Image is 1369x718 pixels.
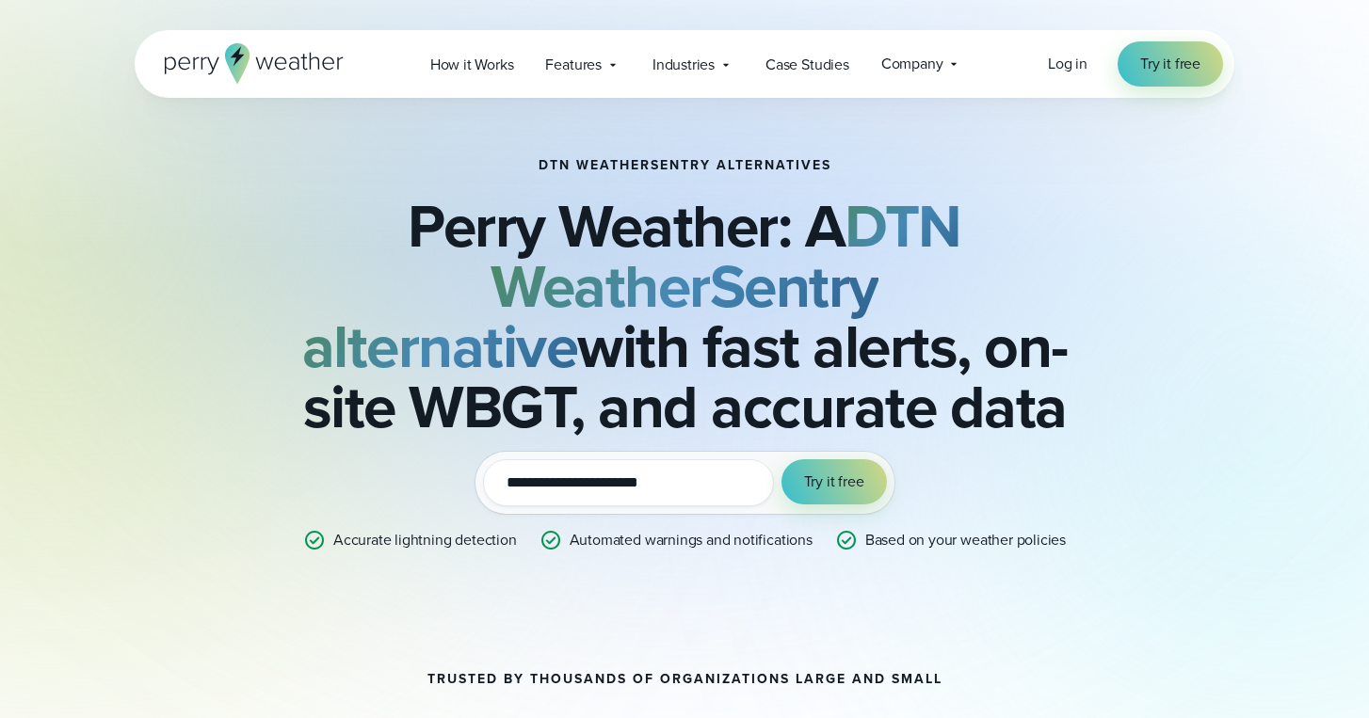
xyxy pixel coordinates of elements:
[1048,53,1087,75] a: Log in
[430,54,514,76] span: How it Works
[652,54,715,76] span: Industries
[414,45,530,84] a: How it Works
[1140,53,1200,75] span: Try it free
[333,529,517,551] p: Accurate lightning detection
[539,158,831,173] h1: DTN WeatherSentry Alternatives
[545,54,601,76] span: Features
[865,529,1066,551] p: Based on your weather policies
[881,53,943,75] span: Company
[804,471,864,493] span: Try it free
[749,45,865,84] a: Case Studies
[302,182,961,391] strong: DTN WeatherSentry alternative
[765,54,849,76] span: Case Studies
[570,529,813,551] p: Automated warnings and notifications
[1118,41,1223,87] a: Try it free
[781,459,887,504] button: Try it free
[427,672,942,687] h2: Trusted by thousands of organizations large and small
[1048,53,1087,74] span: Log in
[229,196,1140,437] h2: Perry Weather: A with fast alerts, on-site WBGT, and accurate data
